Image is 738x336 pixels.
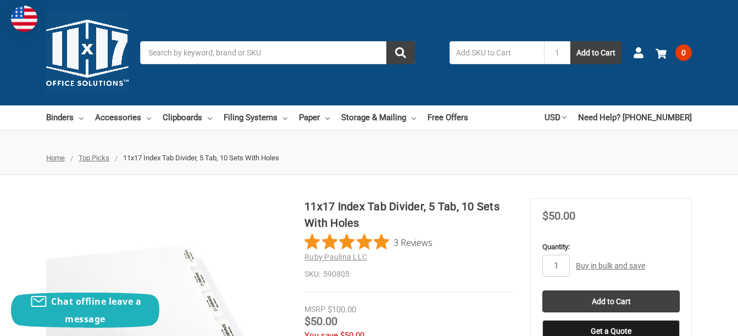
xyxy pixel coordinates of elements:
dt: SKU: [304,268,320,280]
span: $50.00 [542,209,575,222]
span: 11x17 Index Tab Divider, 5 Tab, 10 Sets With Holes [123,154,279,162]
h1: 11x17 Index Tab Divider, 5 Tab, 10 Sets With Holes [304,198,512,231]
dd: 590805 [304,268,512,280]
div: MSRP [304,304,325,315]
a: Filing Systems [224,105,287,130]
button: Add to Cart [570,41,622,64]
label: Quantity: [542,242,680,253]
button: Chat offline leave a message [11,293,159,328]
a: Binders [46,105,84,130]
a: Storage & Mailing [341,105,416,130]
a: Clipboards [163,105,212,130]
img: 11x17.com [46,12,129,94]
button: Rated 5 out of 5 stars from 3 reviews. Jump to reviews. [304,234,432,250]
span: Chat offline leave a message [51,295,141,325]
span: $50.00 [304,315,337,328]
input: Search by keyword, brand or SKU [140,41,415,64]
span: $100.00 [328,305,356,315]
input: Add SKU to Cart [450,41,544,64]
a: Free Offers [428,105,468,130]
a: Home [46,154,65,162]
a: Paper [299,105,330,130]
a: Need Help? [PHONE_NUMBER] [578,105,692,130]
a: USD [545,105,567,130]
a: 0 [656,38,692,67]
a: Top Picks [79,154,109,162]
span: 3 Reviews [393,234,432,250]
a: Ruby Paulina LLC [304,253,367,261]
span: 0 [675,44,692,61]
a: Accessories [95,105,151,130]
img: duty and tax information for United States [11,5,37,32]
